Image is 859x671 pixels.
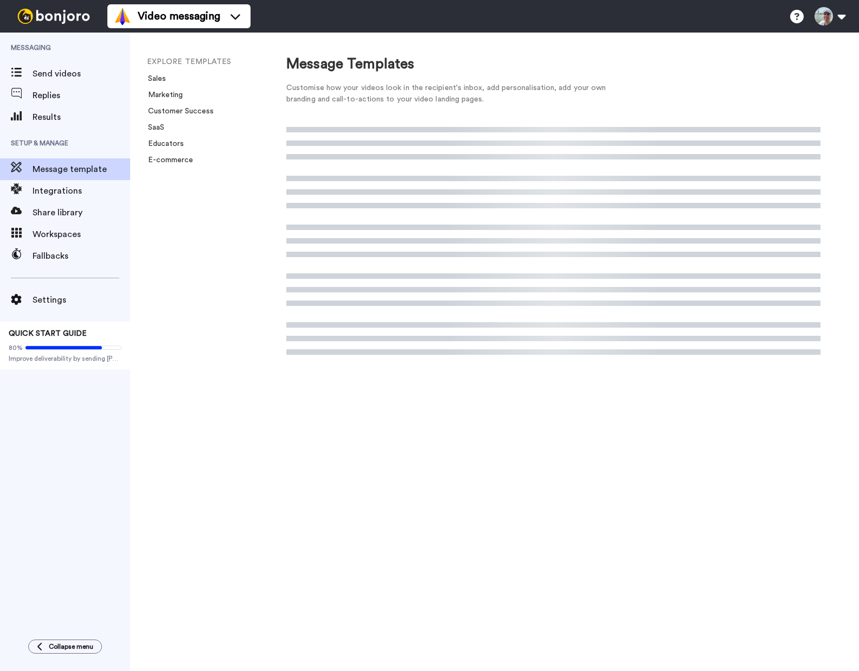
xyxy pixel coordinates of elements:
[28,640,102,654] button: Collapse menu
[9,354,121,363] span: Improve deliverability by sending [PERSON_NAME]’s from your own email
[33,228,130,241] span: Workspaces
[142,91,183,99] a: Marketing
[9,343,23,352] span: 80%
[9,330,87,337] span: QUICK START GUIDE
[33,67,130,80] span: Send videos
[286,82,623,105] div: Customise how your videos look in the recipient's inbox, add personalisation, add your own brandi...
[286,54,820,74] div: Message Templates
[33,293,130,306] span: Settings
[142,124,164,131] a: SaaS
[49,642,93,651] span: Collapse menu
[147,56,293,68] li: EXPLORE TEMPLATES
[33,111,130,124] span: Results
[33,163,130,176] span: Message template
[142,156,193,164] a: E-commerce
[138,9,220,24] span: Video messaging
[142,75,166,82] a: Sales
[142,107,214,115] a: Customer Success
[142,140,184,148] a: Educators
[33,89,130,102] span: Replies
[33,184,130,197] span: Integrations
[114,8,131,25] img: vm-color.svg
[13,9,94,24] img: bj-logo-header-white.svg
[33,206,130,219] span: Share library
[33,250,130,263] span: Fallbacks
